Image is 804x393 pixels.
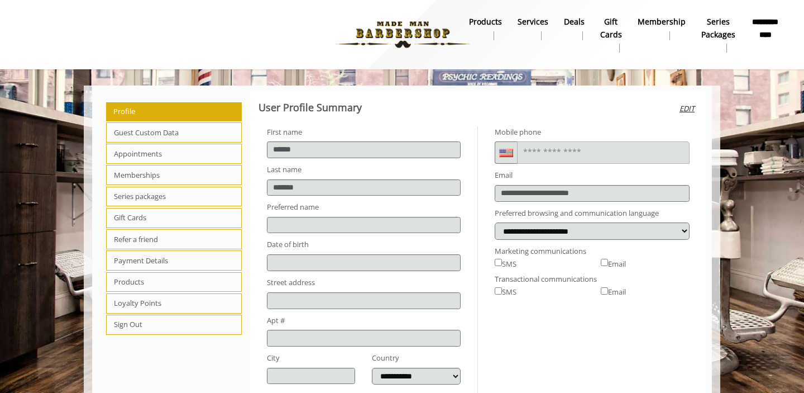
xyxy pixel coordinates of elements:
[106,272,242,292] span: Products
[469,16,502,28] b: products
[326,4,480,65] img: Made Man Barbershop logo
[461,14,510,43] a: Productsproducts
[693,14,743,55] a: Series packagesSeries packages
[259,101,362,114] b: User Profile Summary
[592,14,630,55] a: Gift cardsgift cards
[106,229,242,249] span: Refer a friend
[600,16,622,41] b: gift cards
[106,144,242,164] span: Appointments
[510,14,556,43] a: ServicesServices
[106,122,242,143] span: Guest Custom Data
[518,16,548,28] b: Services
[106,102,242,121] span: Profile
[106,208,242,228] span: Gift Cards
[106,165,242,185] span: Memberships
[676,91,698,126] button: Edit user profile
[701,16,735,41] b: Series packages
[679,103,695,115] i: Edit
[556,14,592,43] a: DealsDeals
[106,293,242,314] span: Loyalty Points
[106,187,242,207] span: Series packages
[630,14,693,43] a: MembershipMembership
[564,16,585,28] b: Deals
[106,250,242,271] span: Payment Details
[106,315,242,335] span: Sign Out
[638,16,686,28] b: Membership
